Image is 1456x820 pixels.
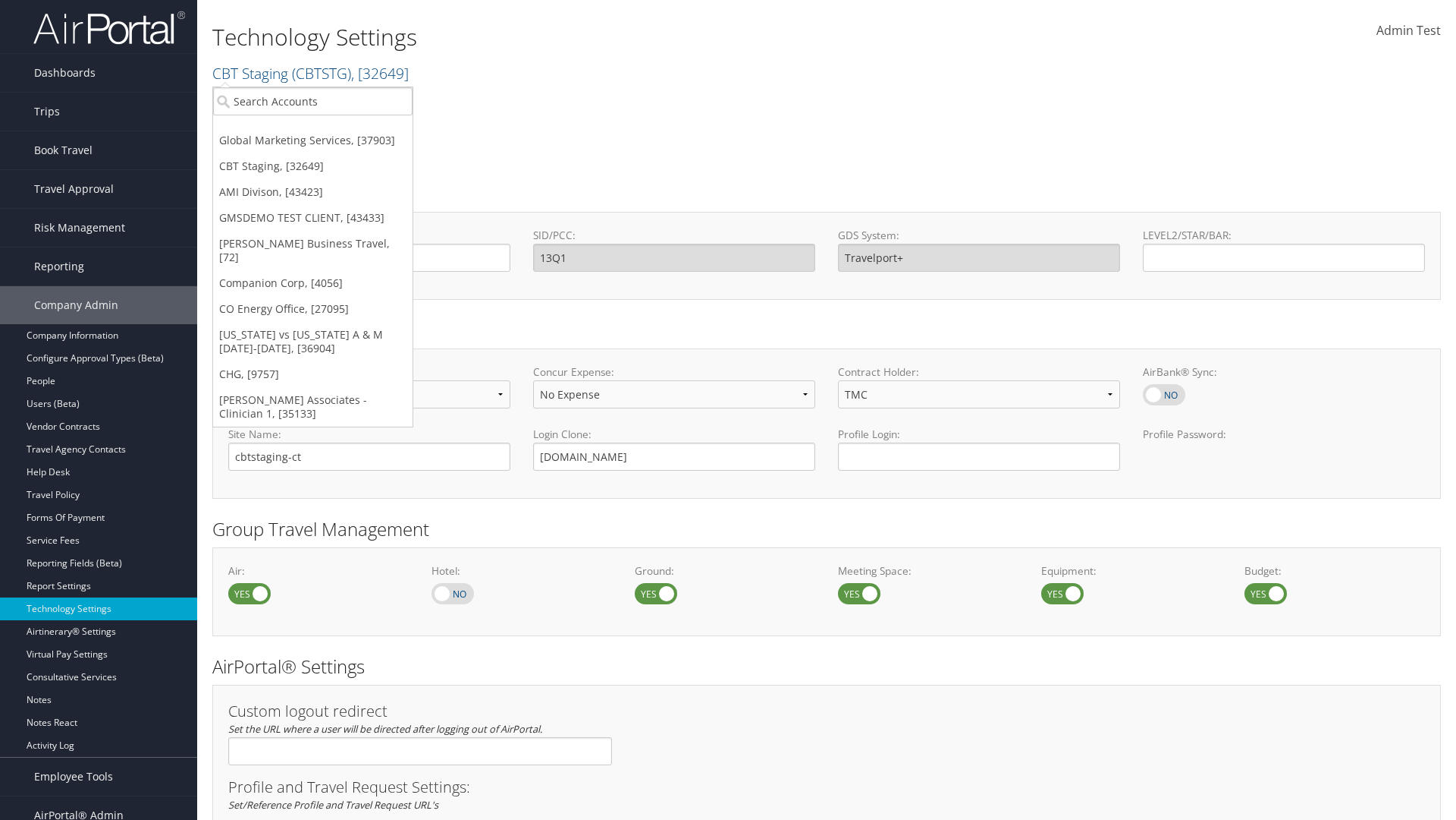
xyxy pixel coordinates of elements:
[838,364,1120,380] label: Contract Holder:
[213,296,413,322] a: CO Energy Office, [27095]
[351,63,409,84] span: , [ 32649 ]
[228,704,612,719] h3: Custom logout redirect
[635,563,815,579] label: Ground:
[533,228,815,243] label: SID/PCC:
[213,179,413,205] a: AMI Divison, [43423]
[228,780,1425,795] h3: Profile and Travel Request Settings:
[212,516,1441,542] h2: Group Travel Management
[34,209,125,247] span: Risk Management
[838,563,1018,579] label: Meeting Space:
[1376,22,1441,39] span: Admin Test
[34,248,84,285] span: Reporting
[213,387,413,427] a: [PERSON_NAME] Associates - Clinician 1, [35133]
[213,153,413,179] a: CBT Staging, [32649]
[212,317,1441,343] h2: Online Booking Tool
[34,170,114,208] span: Travel Approval
[34,54,96,92] span: Dashboards
[34,286,118,324] span: Company Admin
[1143,228,1425,243] label: LEVEL2/STAR/BAR:
[838,443,1120,471] input: Profile Login:
[533,364,815,380] label: Concur Expense:
[213,270,413,296] a: Companion Corp, [4056]
[228,427,510,442] label: Site Name:
[34,758,113,796] span: Employee Tools
[1041,563,1222,579] label: Equipment:
[228,722,542,736] em: Set the URL where a user will be directed after logging out of AirPortal.
[838,427,1120,470] label: Profile Login:
[213,128,413,153] a: Global Marketing Services, [37903]
[212,181,1429,207] h2: GDS
[33,10,185,46] img: airportal-logo.png
[213,361,413,387] a: CHG, [9757]
[292,63,351,84] span: ( CBTSTG )
[1143,364,1425,380] label: AirBank® Sync:
[212,654,1441,680] h2: AirPortal® Settings
[213,322,413,361] a: [US_STATE] vs [US_STATE] A & M [DATE]-[DATE], [36904]
[1244,563,1425,579] label: Budget:
[213,205,413,231] a: GMSDEMO TEST CLIENT, [43433]
[1143,427,1425,470] label: Profile Password:
[212,63,409,84] a: CBT Staging
[34,93,60,131] span: Trips
[212,21,1031,53] h1: Technology Settings
[1376,8,1441,55] a: Admin Test
[838,228,1120,243] label: GDS System:
[228,798,438,812] em: Set/Reference Profile and Travel Request URL's
[431,563,612,579] label: Hotel:
[34,131,93,169] span: Book Travel
[1143,384,1185,405] label: AirBank® Sync
[213,231,413,270] a: [PERSON_NAME] Business Travel, [72]
[533,427,815,442] label: Login Clone:
[228,563,409,579] label: Air:
[213,87,413,115] input: Search Accounts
